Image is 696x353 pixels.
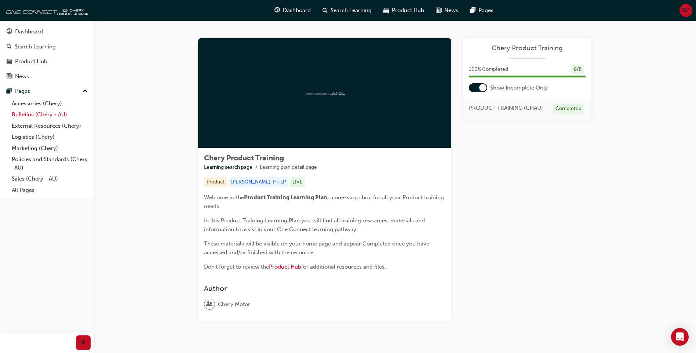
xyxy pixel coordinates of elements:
span: Show Incomplete Only [490,84,548,92]
a: pages-iconPages [464,3,499,18]
span: SM [682,6,690,15]
span: up-icon [83,87,88,96]
span: , a one-stop shop for all your Product training needs. [204,194,445,210]
span: car-icon [7,58,12,65]
a: All Pages [9,185,91,196]
span: user-icon [207,299,212,309]
span: pages-icon [7,88,12,95]
div: LIVE [290,177,305,187]
div: Product Hub [15,57,47,66]
button: Pages [3,84,91,98]
a: Dashboard [3,25,91,39]
a: car-iconProduct Hub [378,3,430,18]
span: 100 % Completed [469,65,508,74]
span: In this Product Training Learning Plan you will find all training resources, materials and inform... [204,217,426,233]
button: SM [679,4,692,17]
span: search-icon [7,44,12,50]
div: [PERSON_NAME]-PT-LP [229,177,288,187]
span: prev-icon [81,338,86,347]
span: Pages [478,6,493,15]
a: Policies and Standards (Chery -AU) [9,154,91,173]
span: guage-icon [7,29,12,35]
a: Accessories (Chery) [9,98,91,109]
a: News [3,70,91,83]
div: Product [204,177,227,187]
span: guage-icon [274,6,280,15]
span: Welcome to the [204,194,244,201]
button: DashboardSearch LearningProduct HubNews [3,23,91,84]
img: oneconnect [305,90,345,97]
img: oneconnect [4,3,88,18]
span: Product Hub [392,6,424,15]
span: Search Learning [331,6,372,15]
div: Dashboard [15,28,43,36]
div: Completed [553,104,584,114]
div: Search Learning [15,43,56,51]
div: Pages [15,87,30,95]
h3: Author [204,284,445,293]
span: for additional resources and files. [301,263,386,270]
a: news-iconNews [430,3,464,18]
a: Chery Product Training [469,44,586,52]
a: Product Hub [269,263,301,270]
span: Product Training Learning Plan [244,194,327,201]
span: Chery Motor [218,300,250,309]
span: news-icon [7,73,12,80]
a: Bulletins (Chery - AU) [9,109,91,120]
span: News [444,6,458,15]
span: news-icon [436,6,441,15]
a: External Resources (Chery) [9,120,91,132]
div: 8 / 8 [571,65,584,74]
span: Dashboard [283,6,311,15]
a: Marketing (Chery) [9,143,91,154]
span: Don't forget to review the [204,263,269,270]
span: Chery Product Training [204,154,284,162]
span: car-icon [383,6,389,15]
a: search-iconSearch Learning [317,3,378,18]
span: search-icon [323,6,328,15]
a: Logistics (Chery) [9,131,91,143]
a: guage-iconDashboard [269,3,317,18]
div: Open Intercom Messenger [671,328,689,346]
a: Search Learning [3,40,91,54]
span: PRODUCT TRAINING (CHAU) [469,104,543,112]
div: News [15,72,29,81]
a: Sales (Chery - AU) [9,173,91,185]
a: Product Hub [3,55,91,68]
span: pages-icon [470,6,475,15]
a: Learning search page [204,164,252,170]
span: These materials will be visible on your home page and appear Completed once you have accessed and... [204,240,431,256]
li: Learning plan detail page [260,163,317,172]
